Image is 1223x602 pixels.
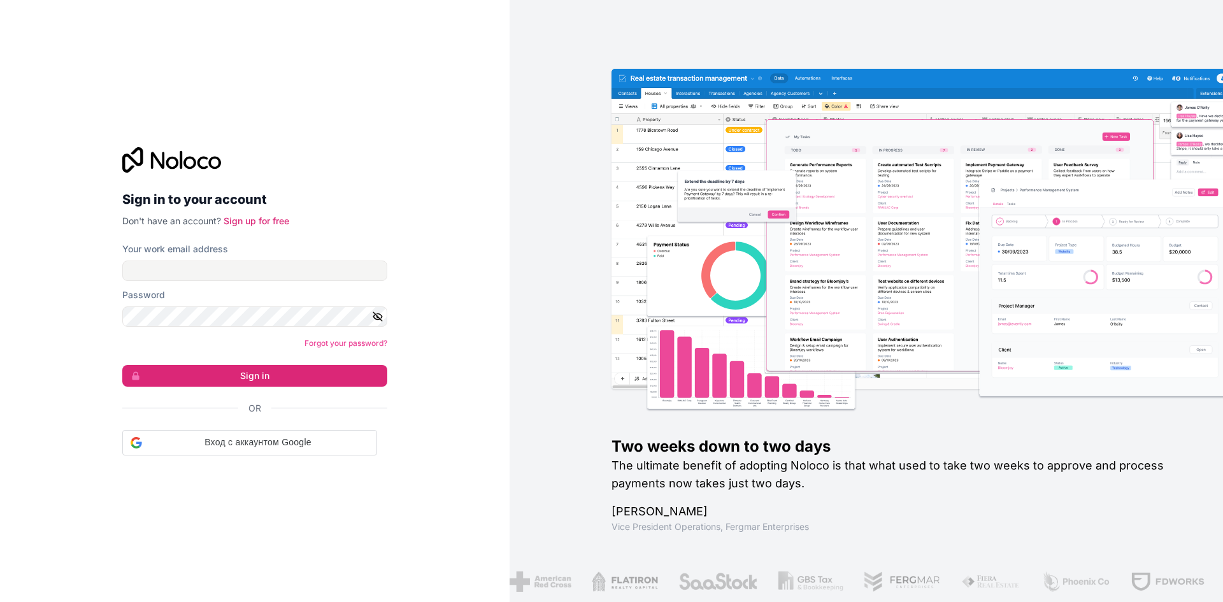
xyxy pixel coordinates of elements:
[122,243,228,255] label: Your work email address
[592,571,658,592] img: /assets/flatiron-C8eUkumj.png
[122,365,387,387] button: Sign in
[678,571,759,592] img: /assets/saastock-C6Zbiodz.png
[224,215,289,226] a: Sign up for free
[611,436,1182,457] h1: Two weeks down to two days
[510,571,571,592] img: /assets/american-red-cross-BAupjrZR.png
[122,289,165,301] label: Password
[304,338,387,348] a: Forgot your password?
[122,306,387,327] input: Password
[248,402,261,415] span: Or
[147,436,369,449] span: Вход с аккаунтом Google
[122,188,387,211] h2: Sign in to your account
[961,571,1021,592] img: /assets/fiera-fwj2N5v4.png
[611,457,1182,492] h2: The ultimate benefit of adopting Noloco is that what used to take two weeks to approve and proces...
[122,261,387,281] input: Email address
[778,571,843,592] img: /assets/gbstax-C-GtDUiK.png
[1041,571,1110,592] img: /assets/phoenix-BREaitsQ.png
[122,430,377,455] div: Вход с аккаунтом Google
[1131,571,1205,592] img: /assets/fdworks-Bi04fVtw.png
[864,571,941,592] img: /assets/fergmar-CudnrXN5.png
[122,215,221,226] span: Don't have an account?
[611,520,1182,533] h1: Vice President Operations , Fergmar Enterprises
[611,503,1182,520] h1: [PERSON_NAME]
